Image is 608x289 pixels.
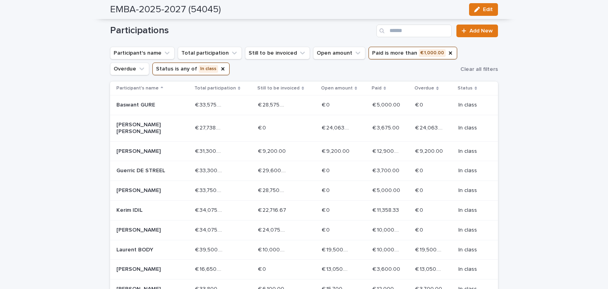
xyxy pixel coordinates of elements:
[116,247,173,253] p: Laurent BODY
[372,146,402,155] p: € 12,900.00
[458,227,485,234] p: In class
[110,240,498,260] tr: Laurent BODY€ 39,500.00€ 39,500.00 € 10,000.00€ 10,000.00 € 19,500.00€ 19,500.00 € 10,000.00€ 10,...
[195,146,225,155] p: € 31,300.00
[369,47,457,59] button: Paid
[195,245,225,253] p: € 39,500.00
[469,28,493,34] span: Add New
[194,84,236,93] p: Total participation
[483,7,493,12] span: Edit
[110,115,498,141] tr: [PERSON_NAME] [PERSON_NAME]€ 27,738.90€ 27,738.90 € 0€ 0 € 24,063.90€ 24,063.90 € 3,675.00€ 3,675...
[195,205,225,214] p: € 34,075.00
[110,63,149,75] button: Overdue
[116,148,173,155] p: [PERSON_NAME]
[110,25,373,36] h1: Participations
[258,205,288,214] p: € 22,716.67
[322,264,351,273] p: € 13,050.00
[152,63,230,75] button: Status
[258,264,268,273] p: € 0
[469,3,498,16] button: Edit
[415,264,445,273] p: € 13,050.00
[458,84,473,93] p: Status
[116,122,173,135] p: [PERSON_NAME] [PERSON_NAME]
[195,186,225,194] p: € 33,750.00
[322,225,331,234] p: € 0
[116,227,173,234] p: [PERSON_NAME]
[110,47,175,59] button: Participant's name
[458,125,485,131] p: In class
[457,63,498,75] button: Clear all filters
[415,166,425,174] p: € 0
[116,187,173,194] p: [PERSON_NAME]
[258,100,288,108] p: € 28,575.00
[376,25,452,37] input: Search
[458,167,485,174] p: In class
[372,245,402,253] p: € 10,000.00
[110,260,498,279] tr: [PERSON_NAME]€ 16,650.00€ 16,650.00 € 0€ 0 € 13,050.00€ 13,050.00 € 3,600.00€ 3,600.00 € 13,050.0...
[195,264,225,273] p: € 16,650.00
[110,220,498,240] tr: [PERSON_NAME]€ 34,075.00€ 34,075.00 € 24,075.00€ 24,075.00 € 0€ 0 € 10,000.00€ 10,000.00 € 0€ 0 I...
[372,225,402,234] p: € 10,000.00
[415,225,425,234] p: € 0
[458,266,485,273] p: In class
[258,225,288,234] p: € 24,075.00
[110,141,498,161] tr: [PERSON_NAME]€ 31,300.00€ 31,300.00 € 9,200.00€ 9,200.00 € 9,200.00€ 9,200.00 € 12,900.00€ 12,900...
[322,166,331,174] p: € 0
[414,84,434,93] p: Overdue
[110,181,498,201] tr: [PERSON_NAME]€ 33,750.00€ 33,750.00 € 28,750.00€ 28,750.00 € 0€ 0 € 5,000.00€ 5,000.00 € 0€ 0 In ...
[322,146,351,155] p: € 9,200.00
[258,186,288,194] p: € 28,750.00
[116,84,159,93] p: Participant's name
[372,264,402,273] p: € 3,600.00
[372,205,401,214] p: € 11,358.33
[322,100,331,108] p: € 0
[322,186,331,194] p: € 0
[460,67,498,72] span: Clear all filters
[313,47,365,59] button: Open amount
[458,207,485,214] p: In class
[110,200,498,220] tr: Kerim IDIL€ 34,075.00€ 34,075.00 € 22,716.67€ 22,716.67 € 0€ 0 € 11,358.33€ 11,358.33 € 0€ 0 In c...
[258,245,288,253] p: € 10,000.00
[321,84,353,93] p: Open amount
[322,245,351,253] p: € 19,500.00
[116,167,173,174] p: Guerric DE STREEL
[458,102,485,108] p: In class
[245,47,310,59] button: Still to be invoiced
[110,95,498,115] tr: Baswant GURE€ 33,575.00€ 33,575.00 € 28,575.00€ 28,575.00 € 0€ 0 € 5,000.00€ 5,000.00 € 0€ 0 In c...
[195,123,225,131] p: € 27,738.90
[116,207,173,214] p: Kerim IDIL
[372,84,382,93] p: Paid
[258,166,288,174] p: € 29,600.00
[258,123,268,131] p: € 0
[456,25,498,37] a: Add New
[415,205,425,214] p: € 0
[195,166,225,174] p: € 33,300.00
[415,123,445,131] p: € 24,063.90
[116,102,173,108] p: Baswant GURE
[415,146,445,155] p: € 9,200.00
[372,166,401,174] p: € 3,700.00
[195,100,225,108] p: € 33,575.00
[322,205,331,214] p: € 0
[415,186,425,194] p: € 0
[257,84,300,93] p: Still to be invoiced
[372,186,402,194] p: € 5,000.00
[258,146,287,155] p: € 9,200.00
[372,123,401,131] p: € 3,675.00
[116,266,173,273] p: [PERSON_NAME]
[458,148,485,155] p: In class
[458,247,485,253] p: In class
[110,161,498,181] tr: Guerric DE STREEL€ 33,300.00€ 33,300.00 € 29,600.00€ 29,600.00 € 0€ 0 € 3,700.00€ 3,700.00 € 0€ 0...
[415,100,425,108] p: € 0
[322,123,351,131] p: € 24,063.90
[110,4,221,15] h2: EMBA-2025-2027 (54045)
[372,100,402,108] p: € 5,000.00
[195,225,225,234] p: € 34,075.00
[415,245,445,253] p: € 19,500.00
[458,187,485,194] p: In class
[178,47,242,59] button: Total participation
